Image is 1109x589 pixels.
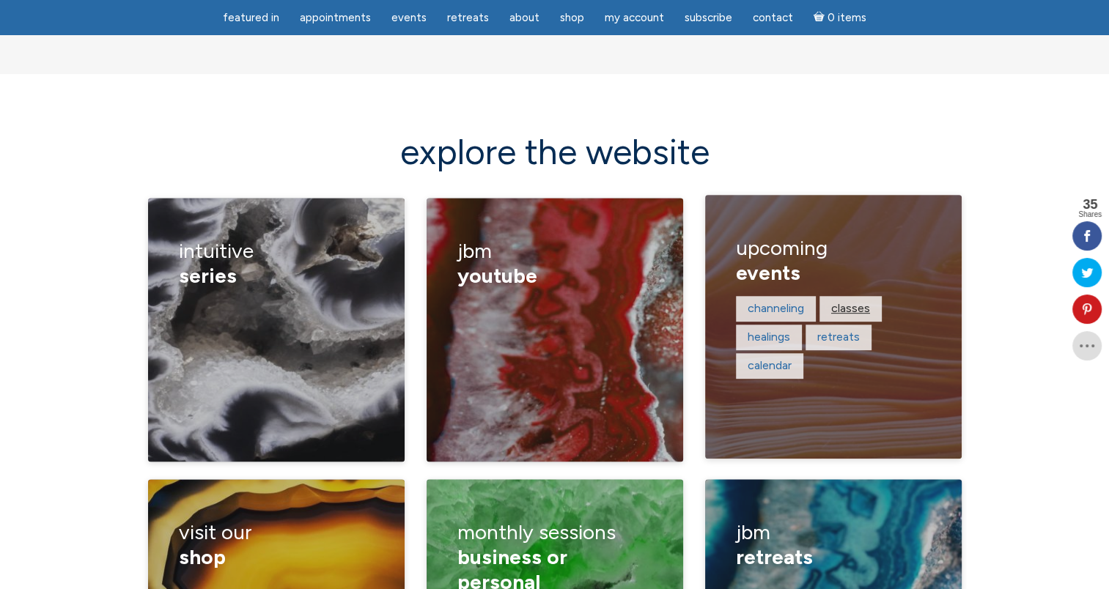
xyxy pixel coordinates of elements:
a: My Account [596,4,673,32]
span: Contact [753,11,793,24]
span: My Account [605,11,664,24]
span: About [509,11,539,24]
h2: explore the website [148,133,962,171]
a: Shop [551,4,593,32]
h3: visit our [179,510,373,579]
span: featured in [223,11,279,24]
h3: Intuitive [179,229,373,298]
span: Events [391,11,427,24]
span: YouTube [457,263,537,288]
a: Retreats [438,4,498,32]
a: channeling [748,301,804,315]
span: shop [179,544,226,569]
i: Cart [814,11,828,24]
h3: JBM [736,510,930,579]
span: events [736,260,800,285]
a: Events [383,4,435,32]
span: 35 [1078,198,1102,211]
span: series [179,263,237,288]
span: Retreats [447,11,489,24]
a: Subscribe [676,4,741,32]
a: featured in [214,4,288,32]
span: retreats [736,544,813,569]
h3: upcoming [736,226,930,295]
a: About [501,4,548,32]
span: Subscribe [685,11,732,24]
a: classes [831,301,870,315]
a: healings [748,330,790,344]
span: 0 items [827,12,866,23]
span: Shop [560,11,584,24]
a: Appointments [291,4,380,32]
a: Cart0 items [805,2,875,32]
h3: JBM [457,229,652,298]
a: calendar [748,358,792,372]
a: Contact [744,4,802,32]
span: Shares [1078,211,1102,218]
a: retreats [817,330,860,344]
span: Appointments [300,11,371,24]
